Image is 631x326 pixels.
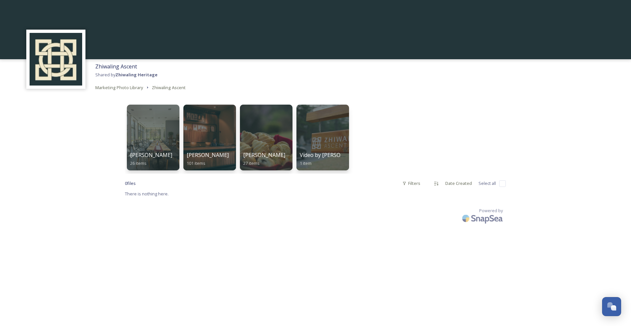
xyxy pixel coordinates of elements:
[95,72,157,78] span: Shared by
[238,101,294,170] a: [PERSON_NAME]27 items
[243,160,260,166] span: 27 items
[294,101,351,170] a: Video by [PERSON_NAME]1 item
[152,84,186,91] a: Zhiwaling Ascent
[479,208,503,214] span: Powered by
[300,160,312,166] span: 1 item
[95,85,143,90] span: Marketing Photo Library
[399,177,424,190] div: Filters
[125,101,181,170] a: [PERSON_NAME]26 items
[115,72,157,78] strong: Zhiwaling Heritage
[243,151,285,159] span: [PERSON_NAME]
[187,151,229,159] span: [PERSON_NAME]
[130,160,147,166] span: 26 items
[130,151,172,159] span: [PERSON_NAME]
[300,151,364,159] span: Video by [PERSON_NAME]
[125,191,169,197] span: There is nothing here.
[602,297,621,316] button: Open Chat
[187,160,205,166] span: 101 items
[181,101,238,170] a: [PERSON_NAME]101 items
[152,85,186,90] span: Zhiwaling Ascent
[95,63,137,70] span: Zhiwaling Ascent
[30,33,82,86] img: Screenshot%202025-04-29%20at%2011.05.50.png
[442,177,475,190] div: Date Created
[479,180,496,187] span: Select all
[125,180,136,187] span: 0 file s
[460,211,506,226] img: SnapSea Logo
[95,84,143,91] a: Marketing Photo Library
